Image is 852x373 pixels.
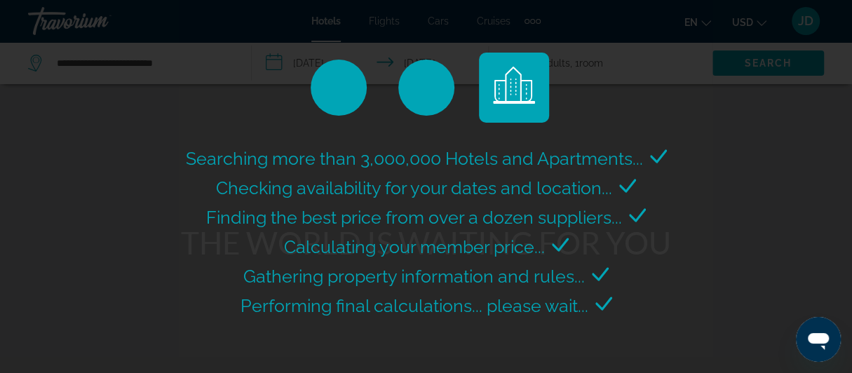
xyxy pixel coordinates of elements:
iframe: Botón para iniciar la ventana de mensajería [796,317,841,362]
span: Gathering property information and rules... [243,266,585,287]
span: Checking availability for your dates and location... [216,177,612,198]
span: Searching more than 3,000,000 Hotels and Apartments... [186,148,643,169]
span: Calculating your member price... [284,236,545,257]
span: Finding the best price from over a dozen suppliers... [206,207,622,228]
span: Performing final calculations... please wait... [241,295,588,316]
